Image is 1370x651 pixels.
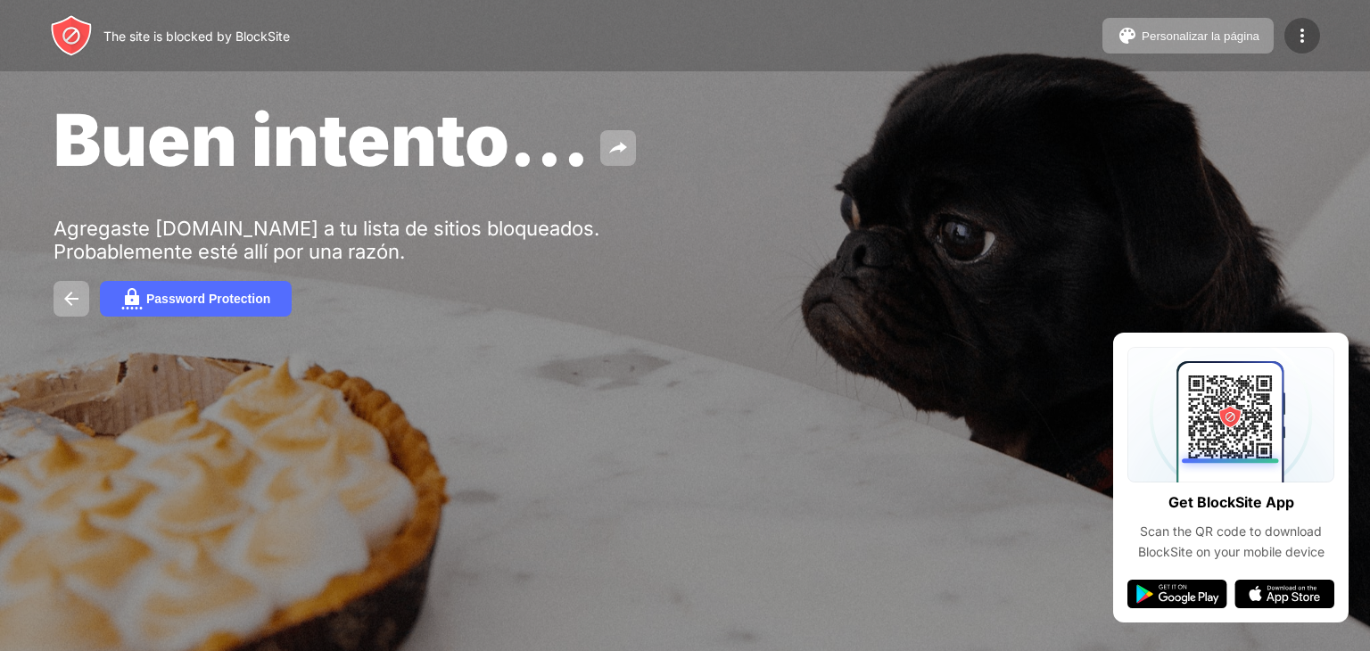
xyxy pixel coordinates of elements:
div: Scan the QR code to download BlockSite on your mobile device [1127,522,1334,562]
img: app-store.svg [1234,580,1334,608]
img: google-play.svg [1127,580,1227,608]
span: Buen intento... [54,96,590,183]
div: Password Protection [146,292,270,306]
button: Password Protection [100,281,292,317]
div: Agregaste [DOMAIN_NAME] a tu lista de sitios bloqueados. Probablemente esté allí por una razón. [54,217,605,263]
img: pallet.svg [1117,25,1138,46]
div: Personalizar la página [1142,29,1259,43]
img: header-logo.svg [50,14,93,57]
img: password.svg [121,288,143,309]
div: The site is blocked by BlockSite [103,29,290,44]
img: menu-icon.svg [1292,25,1313,46]
img: qrcode.svg [1127,347,1334,482]
div: Get BlockSite App [1168,490,1294,515]
img: back.svg [61,288,82,309]
img: share.svg [607,137,629,159]
button: Personalizar la página [1102,18,1274,54]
